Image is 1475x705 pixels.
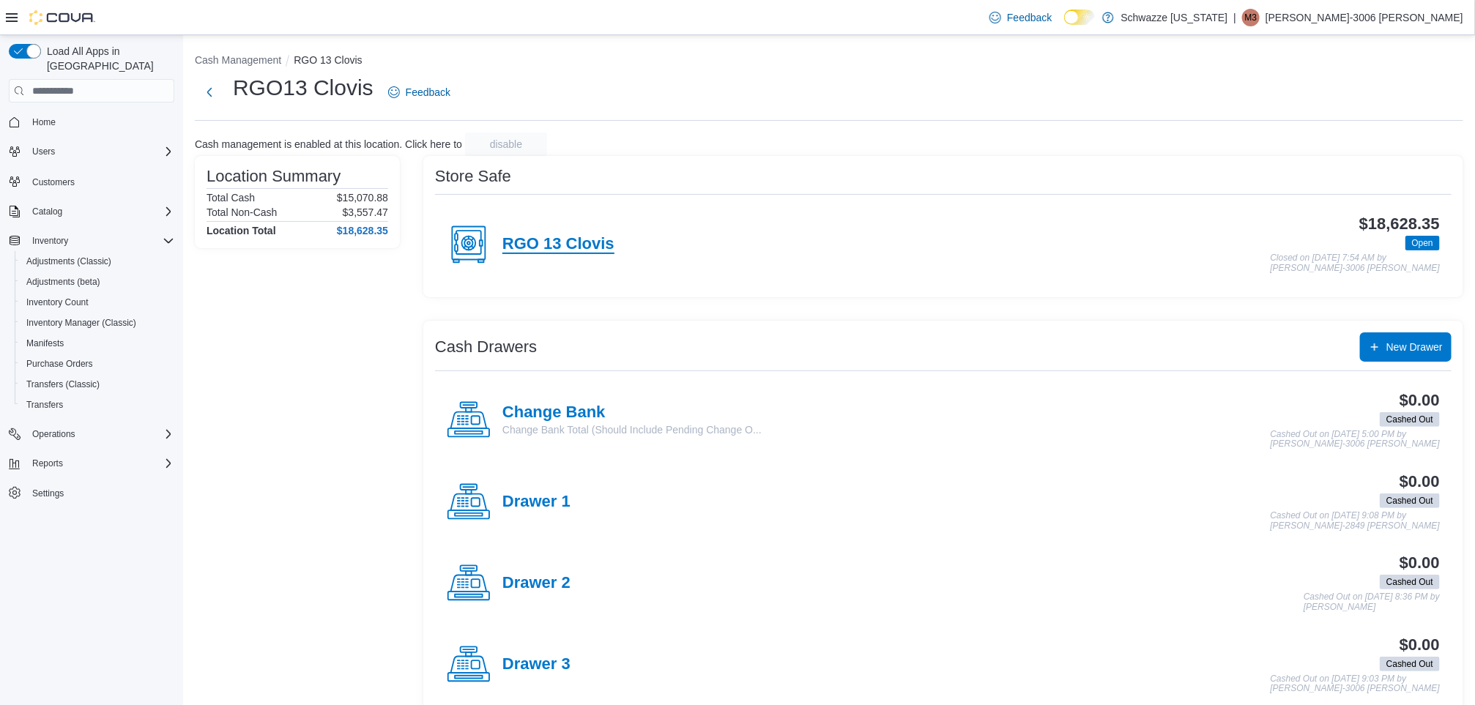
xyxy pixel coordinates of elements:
[3,231,180,251] button: Inventory
[1360,332,1452,362] button: New Drawer
[26,232,174,250] span: Inventory
[26,425,81,443] button: Operations
[207,225,276,236] h4: Location Total
[3,453,180,474] button: Reports
[1242,9,1260,26] div: Marisa-3006 Romero
[490,137,522,152] span: disable
[26,484,174,502] span: Settings
[26,172,174,190] span: Customers
[1386,494,1433,507] span: Cashed Out
[21,294,94,311] a: Inventory Count
[21,253,174,270] span: Adjustments (Classic)
[41,44,174,73] span: Load All Apps in [GEOGRAPHIC_DATA]
[502,403,762,422] h4: Change Bank
[1386,413,1433,426] span: Cashed Out
[32,235,68,247] span: Inventory
[26,485,70,502] a: Settings
[21,376,105,393] a: Transfers (Classic)
[21,314,174,332] span: Inventory Manager (Classic)
[1271,511,1440,531] p: Cashed Out on [DATE] 9:08 PM by [PERSON_NAME]-2849 [PERSON_NAME]
[21,253,117,270] a: Adjustments (Classic)
[26,113,174,131] span: Home
[1304,592,1440,612] p: Cashed Out on [DATE] 8:36 PM by [PERSON_NAME]
[207,192,255,204] h6: Total Cash
[26,203,174,220] span: Catalog
[1405,236,1440,250] span: Open
[26,425,174,443] span: Operations
[465,133,547,156] button: disable
[3,201,180,222] button: Catalog
[26,337,64,349] span: Manifests
[21,294,174,311] span: Inventory Count
[32,428,75,440] span: Operations
[1386,340,1443,354] span: New Drawer
[1400,636,1440,654] h3: $0.00
[195,53,1463,70] nav: An example of EuiBreadcrumbs
[26,255,111,267] span: Adjustments (Classic)
[233,73,374,102] h1: RGO13 Clovis
[21,335,174,352] span: Manifests
[26,113,62,131] a: Home
[15,374,180,395] button: Transfers (Classic)
[984,3,1058,32] a: Feedback
[3,171,180,192] button: Customers
[21,355,99,373] a: Purchase Orders
[26,378,100,390] span: Transfers (Classic)
[1064,10,1095,25] input: Dark Mode
[21,355,174,373] span: Purchase Orders
[1233,9,1236,26] p: |
[3,141,180,162] button: Users
[15,251,180,272] button: Adjustments (Classic)
[1271,430,1440,450] p: Cashed Out on [DATE] 5:00 PM by [PERSON_NAME]-3006 [PERSON_NAME]
[1386,575,1433,589] span: Cashed Out
[26,276,100,288] span: Adjustments (beta)
[21,396,69,414] a: Transfers
[26,296,89,308] span: Inventory Count
[1412,236,1433,250] span: Open
[207,206,278,218] h6: Total Non-Cash
[1380,412,1440,427] span: Cashed Out
[435,168,511,185] h3: Store Safe
[435,338,537,356] h3: Cash Drawers
[1245,9,1257,26] span: M3
[29,10,95,25] img: Cova
[15,272,180,292] button: Adjustments (beta)
[195,54,281,66] button: Cash Management
[26,143,174,160] span: Users
[32,488,64,499] span: Settings
[26,143,61,160] button: Users
[1007,10,1052,25] span: Feedback
[3,424,180,444] button: Operations
[32,116,56,128] span: Home
[382,78,456,107] a: Feedback
[337,192,388,204] p: $15,070.88
[15,313,180,333] button: Inventory Manager (Classic)
[195,78,224,107] button: Next
[337,225,388,236] h4: $18,628.35
[21,273,174,291] span: Adjustments (beta)
[406,85,450,100] span: Feedback
[32,458,63,469] span: Reports
[294,54,362,66] button: RGO 13 Clovis
[3,482,180,504] button: Settings
[21,396,174,414] span: Transfers
[502,655,571,674] h4: Drawer 3
[32,146,55,157] span: Users
[502,422,762,437] p: Change Bank Total (Should Include Pending Change O...
[32,176,75,188] span: Customers
[26,455,69,472] button: Reports
[15,395,180,415] button: Transfers
[1359,215,1440,233] h3: $18,628.35
[502,235,614,254] h4: RGO 13 Clovis
[26,174,81,191] a: Customers
[207,168,341,185] h3: Location Summary
[1400,473,1440,490] h3: $0.00
[26,358,93,370] span: Purchase Orders
[15,292,180,313] button: Inventory Count
[21,335,70,352] a: Manifests
[1380,575,1440,589] span: Cashed Out
[1121,9,1228,26] p: Schwazze [US_STATE]
[9,105,174,542] nav: Complex example
[26,399,63,411] span: Transfers
[1266,9,1463,26] p: [PERSON_NAME]-3006 [PERSON_NAME]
